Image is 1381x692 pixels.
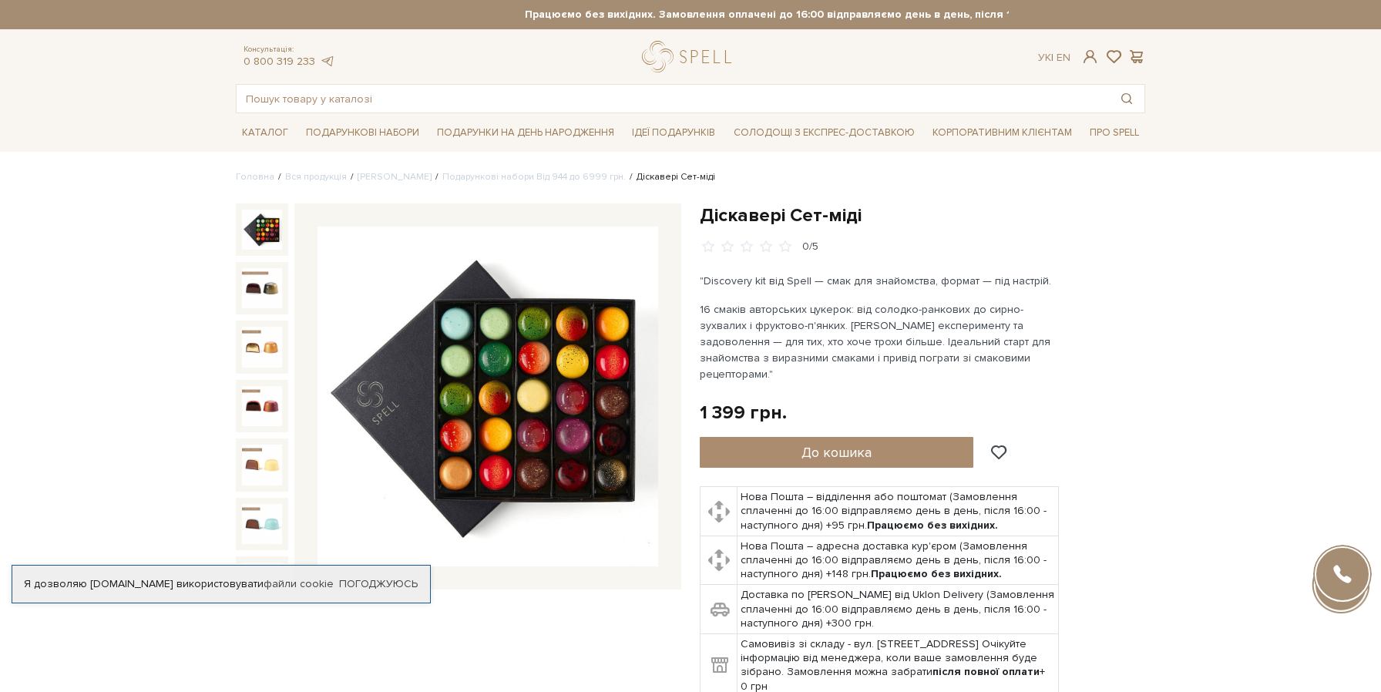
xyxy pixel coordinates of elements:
[700,437,973,468] button: До кошика
[431,121,620,145] span: Подарунки на День народження
[242,504,282,544] img: Діскавері Сет-міді
[1109,85,1144,113] button: Пошук товару у каталозі
[932,665,1040,678] b: після повної оплати
[1038,51,1070,65] div: Ук
[867,519,998,532] b: Працюємо без вихідних.
[12,577,430,591] div: Я дозволяю [DOMAIN_NAME] використовувати
[242,268,282,308] img: Діскавері Сет-міді
[926,119,1078,146] a: Корпоративним клієнтам
[626,170,715,184] li: Діскавері Сет-міді
[242,210,282,250] img: Діскавері Сет-міді
[871,567,1002,580] b: Працюємо без вихідних.
[242,445,282,485] img: Діскавері Сет-міді
[318,227,658,567] img: Діскавері Сет-міді
[300,121,425,145] span: Подарункові набори
[237,85,1109,113] input: Пошук товару у каталозі
[1051,51,1053,64] span: |
[626,121,721,145] span: Ідеї подарунків
[727,119,921,146] a: Солодощі з експрес-доставкою
[236,121,294,145] span: Каталог
[242,563,282,603] img: Діскавері Сет-міді
[358,171,432,183] a: [PERSON_NAME]
[801,444,872,461] span: До кошика
[700,401,787,425] div: 1 399 грн.
[339,577,418,591] a: Погоджуюсь
[236,171,274,183] a: Головна
[738,487,1059,536] td: Нова Пошта – відділення або поштомат (Замовлення сплаченні до 16:00 відправляємо день в день, піс...
[1084,121,1145,145] span: Про Spell
[285,171,347,183] a: Вся продукція
[319,55,334,68] a: telegram
[802,240,818,254] div: 0/5
[244,55,315,68] a: 0 800 319 233
[242,386,282,426] img: Діскавері Сет-міді
[738,536,1059,585] td: Нова Пошта – адресна доставка кур'єром (Замовлення сплаченні до 16:00 відправляємо день в день, п...
[700,273,1061,289] p: "Discovery kit від Spell — смак для знайомства, формат — під настрій.
[264,577,334,590] a: файли cookie
[738,585,1059,634] td: Доставка по [PERSON_NAME] від Uklon Delivery (Замовлення сплаченні до 16:00 відправляємо день в д...
[244,45,334,55] span: Консультація:
[372,8,1282,22] strong: Працюємо без вихідних. Замовлення оплачені до 16:00 відправляємо день в день, після 16:00 - насту...
[242,327,282,367] img: Діскавері Сет-міді
[700,301,1061,382] p: 16 смаків авторських цукерок: від солодко-ранкових до сирно-зухвалих і фруктово-п'янких. [PERSON_...
[700,203,1145,227] h1: Діскавері Сет-міді
[642,41,738,72] a: logo
[442,171,626,183] a: Подарункові набори Від 944 до 6999 грн.
[1057,51,1070,64] a: En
